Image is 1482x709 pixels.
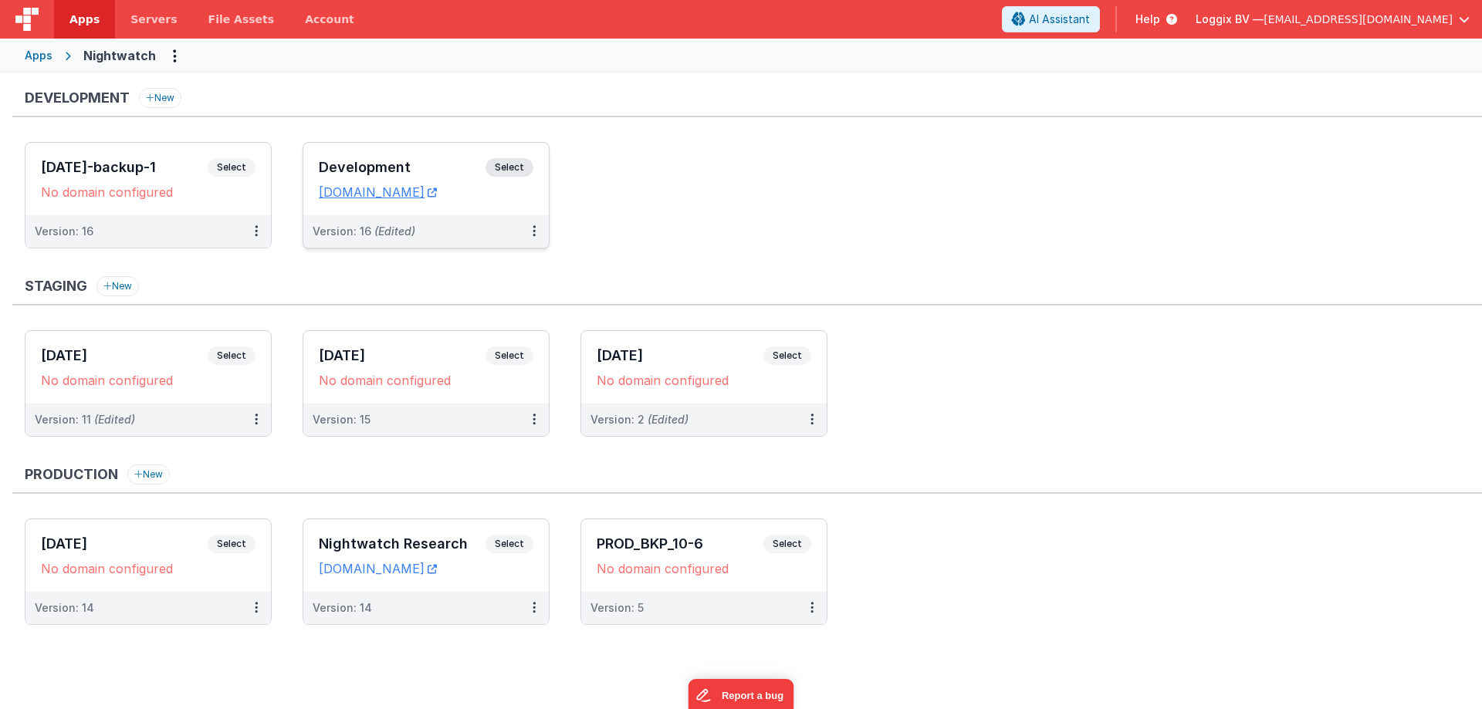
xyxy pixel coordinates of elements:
div: Version: 16 [35,224,93,239]
button: New [139,88,181,108]
div: Version: 14 [35,600,94,616]
button: New [127,464,170,484]
span: Select [486,158,533,177]
div: Version: 16 [313,224,415,239]
h3: [DATE] [319,348,486,363]
div: Version: 2 [590,412,689,427]
span: Select [486,346,533,365]
span: Select [763,535,811,553]
h3: Nightwatch Research [319,536,486,552]
div: No domain configured [319,373,533,388]
div: No domain configured [41,184,255,200]
div: No domain configured [41,561,255,576]
span: (Edited) [648,413,689,426]
h3: [DATE] [41,348,208,363]
div: Version: 15 [313,412,370,427]
span: Select [486,535,533,553]
div: Version: 14 [313,600,372,616]
h3: Development [319,160,486,175]
h3: [DATE] [597,348,763,363]
span: Select [208,535,255,553]
span: Select [208,158,255,177]
a: [DOMAIN_NAME] [319,184,437,200]
a: [DOMAIN_NAME] [319,561,437,576]
button: AI Assistant [1002,6,1100,32]
span: (Edited) [94,413,135,426]
span: AI Assistant [1029,12,1090,27]
span: (Edited) [374,225,415,238]
div: Version: 5 [590,600,644,616]
h3: Production [25,467,118,482]
h3: [DATE]-backup-1 [41,160,208,175]
div: Nightwatch [83,46,156,65]
h3: PROD_BKP_10-6 [597,536,763,552]
button: New [96,276,139,296]
h3: [DATE] [41,536,208,552]
h3: Development [25,90,130,106]
button: Options [162,43,187,68]
span: Loggix BV — [1196,12,1264,27]
button: Loggix BV — [EMAIL_ADDRESS][DOMAIN_NAME] [1196,12,1470,27]
span: Apps [69,12,100,27]
span: Help [1135,12,1160,27]
div: No domain configured [41,373,255,388]
span: Select [208,346,255,365]
span: Select [763,346,811,365]
div: No domain configured [597,561,811,576]
h3: Staging [25,279,87,294]
span: [EMAIL_ADDRESS][DOMAIN_NAME] [1264,12,1453,27]
div: No domain configured [597,373,811,388]
span: Servers [130,12,177,27]
div: Version: 11 [35,412,135,427]
span: File Assets [208,12,275,27]
div: Apps [25,48,52,63]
